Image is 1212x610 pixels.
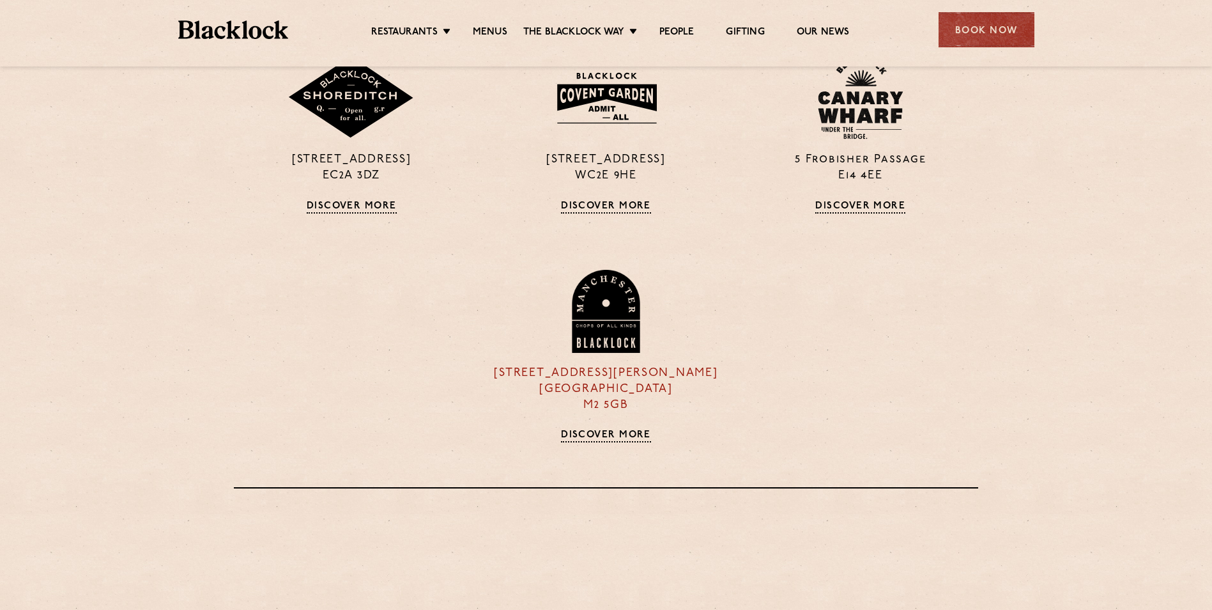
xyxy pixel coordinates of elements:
img: BL_Manchester_Logo-bleed.png [570,270,642,353]
a: The Blacklock Way [523,26,624,40]
a: Discover More [815,201,905,214]
img: BLA_1470_CoventGarden_Website_Solid.svg [544,65,668,131]
a: Menus [473,26,507,40]
img: BL_Textured_Logo-footer-cropped.svg [178,20,289,39]
a: Our News [797,26,850,40]
a: Discover More [307,201,397,214]
a: Gifting [726,26,764,40]
img: BL_CW_Logo_Website.svg [818,56,903,139]
a: Restaurants [371,26,438,40]
p: 5 Frobisher Passage E14 4EE [743,152,978,184]
a: Discover More [561,430,651,442]
p: [STREET_ADDRESS] EC2A 3DZ [234,152,469,184]
p: [STREET_ADDRESS] WC2E 9HE [488,152,723,184]
p: [STREET_ADDRESS][PERSON_NAME] [GEOGRAPHIC_DATA] M2 5GB [488,366,723,414]
a: People [659,26,694,40]
a: Discover More [561,201,651,214]
img: Shoreditch-stamp-v2-default.svg [288,56,415,139]
div: Book Now [939,12,1034,47]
